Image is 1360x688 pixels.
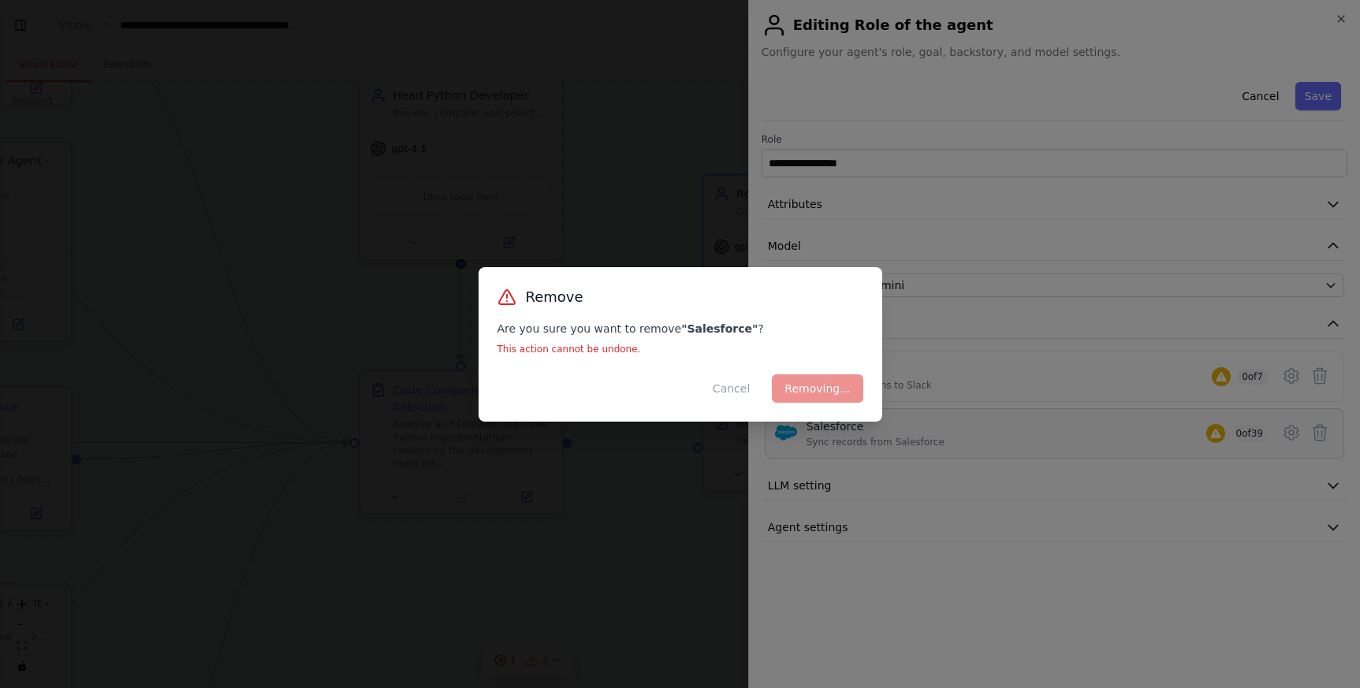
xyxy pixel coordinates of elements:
[497,321,863,337] p: Are you sure you want to remove ?
[497,343,863,355] p: This action cannot be undone.
[772,374,863,403] button: Removing...
[526,286,583,308] h3: Remove
[681,322,758,335] strong: " Salesforce "
[700,374,762,403] button: Cancel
